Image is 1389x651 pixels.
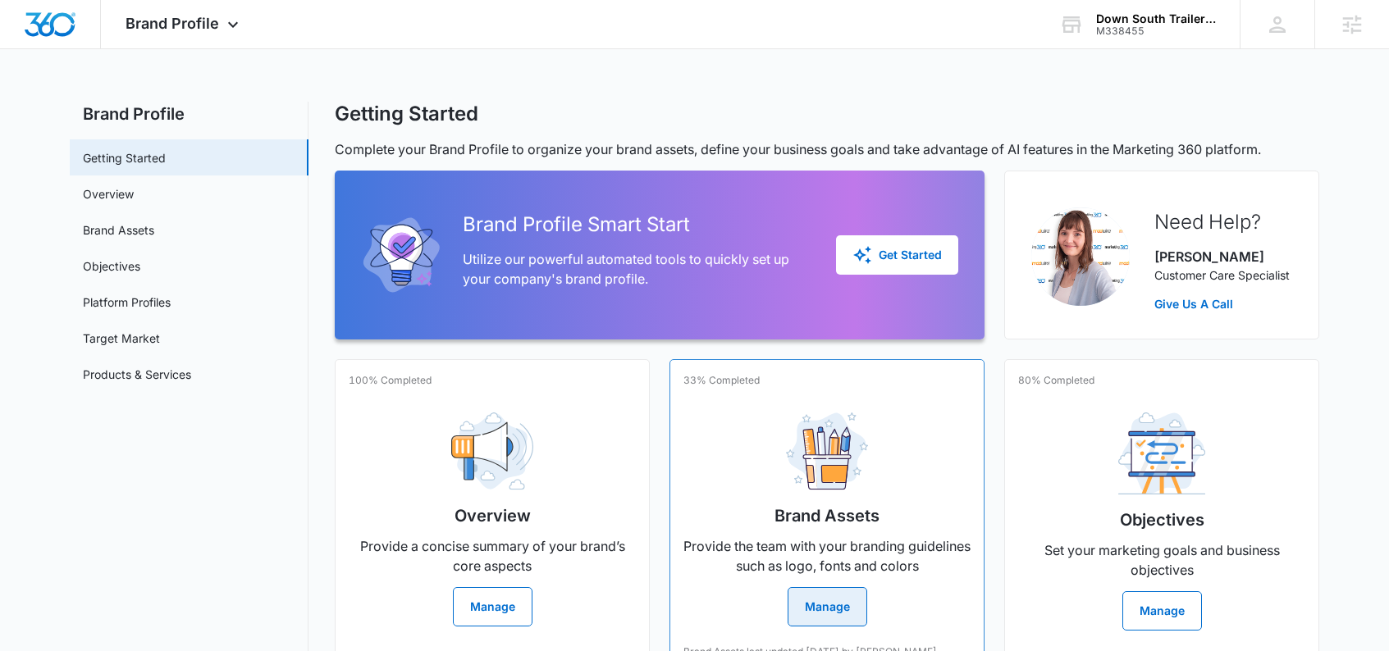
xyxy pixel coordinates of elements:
h2: Need Help? [1154,207,1290,237]
button: Get Started [836,235,958,275]
div: Get Started [852,245,942,265]
a: Objectives [83,257,140,275]
button: Manage [453,587,532,626]
div: account name [1096,12,1216,25]
h1: Getting Started [335,102,478,126]
div: account id [1096,25,1216,37]
p: [PERSON_NAME] [1154,247,1290,266]
p: 33% Completed [683,373,760,388]
p: Provide a concise summary of your brand’s core aspects [349,536,636,576]
p: Complete your Brand Profile to organize your brand assets, define your business goals and take ad... [335,139,1319,159]
a: Platform Profiles [83,294,171,311]
p: Set your marketing goals and business objectives [1018,540,1305,580]
button: Manage [788,587,867,626]
h2: Objectives [1120,508,1204,532]
a: Give Us A Call [1154,295,1290,312]
a: Overview [83,185,134,203]
p: 100% Completed [349,373,432,388]
img: Christy Perez [1031,207,1130,306]
a: Getting Started [83,149,166,166]
a: Target Market [83,330,160,347]
p: Provide the team with your branding guidelines such as logo, fonts and colors [683,536,971,576]
span: Brand Profile [126,15,219,32]
h2: Overview [455,503,531,528]
button: Manage [1122,591,1202,631]
a: Products & Services [83,366,191,383]
h2: Brand Profile Smart Start [463,210,810,239]
a: Brand Assets [83,221,154,239]
h2: Brand Assets [774,503,880,528]
p: 80% Completed [1018,373,1094,388]
p: Customer Care Specialist [1154,266,1290,284]
p: Utilize our powerful automated tools to quickly set up your company's brand profile. [463,249,810,289]
h2: Brand Profile [70,102,308,126]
